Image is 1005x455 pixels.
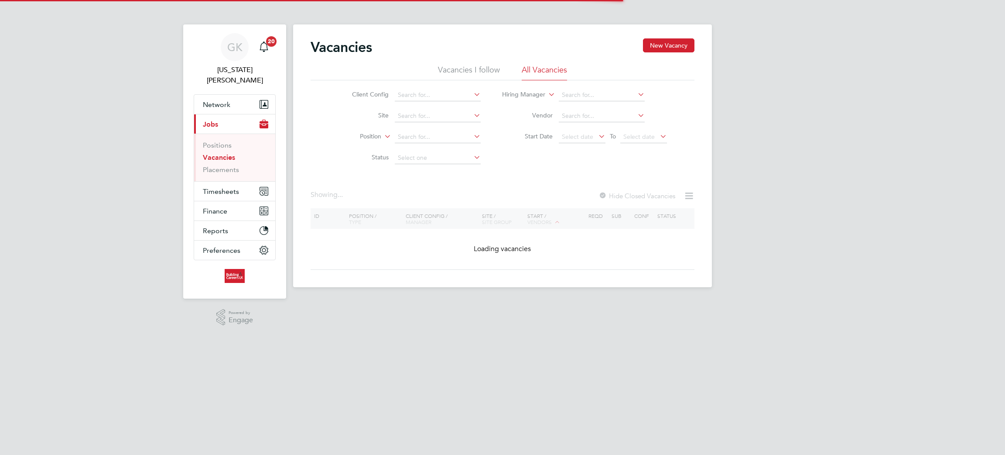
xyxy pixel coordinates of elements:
[229,317,253,324] span: Engage
[338,153,389,161] label: Status
[194,33,276,86] a: GK[US_STATE][PERSON_NAME]
[229,309,253,317] span: Powered by
[194,65,276,86] span: Georgia King
[194,114,275,134] button: Jobs
[203,120,218,128] span: Jobs
[522,65,567,80] li: All Vacancies
[311,38,372,56] h2: Vacancies
[203,165,239,174] a: Placements
[311,190,345,200] div: Showing
[194,241,275,260] button: Preferences
[438,65,500,80] li: Vacancies I follow
[395,131,481,143] input: Search for...
[598,192,675,200] label: Hide Closed Vacancies
[194,201,275,221] button: Finance
[194,182,275,201] button: Timesheets
[502,111,553,119] label: Vendor
[562,133,593,141] span: Select date
[338,190,343,199] span: ...
[203,187,239,196] span: Timesheets
[559,110,645,122] input: Search for...
[227,41,243,53] span: GK
[623,133,655,141] span: Select date
[255,33,273,61] a: 20
[395,110,481,122] input: Search for...
[266,36,277,47] span: 20
[203,227,228,235] span: Reports
[203,141,232,149] a: Positions
[194,221,275,240] button: Reports
[338,90,389,98] label: Client Config
[203,153,235,162] a: Vacancies
[216,309,253,326] a: Powered byEngage
[395,89,481,101] input: Search for...
[338,111,389,119] label: Site
[203,246,240,255] span: Preferences
[183,24,286,299] nav: Main navigation
[194,269,276,283] a: Go to home page
[643,38,694,52] button: New Vacancy
[495,90,545,99] label: Hiring Manager
[395,152,481,164] input: Select one
[203,207,227,215] span: Finance
[559,89,645,101] input: Search for...
[194,95,275,114] button: Network
[203,100,230,109] span: Network
[607,131,619,142] span: To
[502,132,553,140] label: Start Date
[194,134,275,181] div: Jobs
[331,132,381,141] label: Position
[225,269,244,283] img: buildingcareersuk-logo-retina.png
